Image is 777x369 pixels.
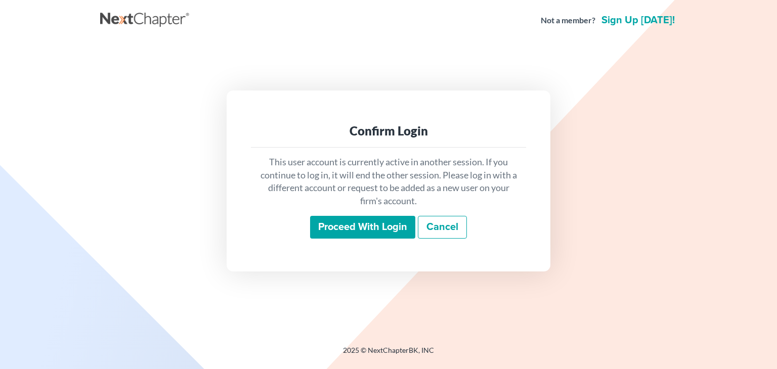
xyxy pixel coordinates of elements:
p: This user account is currently active in another session. If you continue to log in, it will end ... [259,156,518,208]
div: Confirm Login [259,123,518,139]
input: Proceed with login [310,216,415,239]
strong: Not a member? [541,15,595,26]
a: Cancel [418,216,467,239]
div: 2025 © NextChapterBK, INC [100,345,677,363]
a: Sign up [DATE]! [599,15,677,25]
